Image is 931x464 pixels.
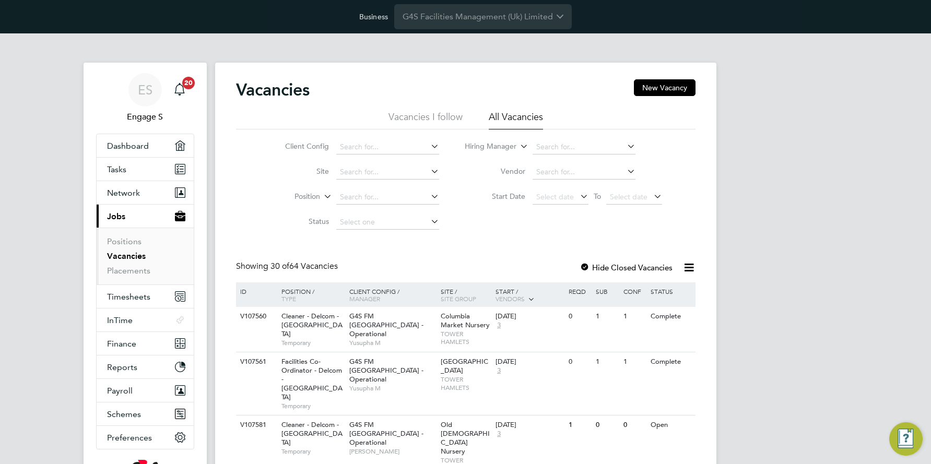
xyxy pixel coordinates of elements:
div: 1 [593,307,620,326]
span: Select date [536,192,574,201]
div: Sub [593,282,620,300]
span: InTime [107,315,133,325]
button: New Vacancy [634,79,696,96]
button: InTime [97,308,194,331]
span: Reports [107,362,137,372]
span: Facilities Co-Ordinator - Delcom - [GEOGRAPHIC_DATA] [281,357,343,401]
div: 1 [566,415,593,435]
input: Search for... [336,190,439,205]
button: Jobs [97,205,194,228]
label: Start Date [465,192,525,201]
a: Placements [107,266,150,276]
span: G4S FM [GEOGRAPHIC_DATA] - Operational [349,420,423,447]
input: Search for... [336,165,439,180]
span: 3 [496,321,502,330]
span: Schemes [107,409,141,419]
span: [GEOGRAPHIC_DATA] [441,357,488,375]
input: Search for... [336,140,439,154]
span: Yusupha M [349,339,435,347]
span: Finance [107,339,136,349]
label: Client Config [269,141,329,151]
div: V107561 [238,352,274,372]
div: Complete [648,352,693,372]
input: Select one [336,215,439,230]
span: Timesheets [107,292,150,302]
span: Jobs [107,211,125,221]
div: V107581 [238,415,274,435]
button: Network [97,181,194,204]
span: Vendors [496,294,525,303]
span: Preferences [107,433,152,443]
span: Columbia Market Nursery [441,312,490,329]
span: G4S FM [GEOGRAPHIC_DATA] - Operational [349,357,423,384]
span: ES [138,83,152,97]
span: G4S FM [GEOGRAPHIC_DATA] - Operational [349,312,423,338]
input: Search for... [533,165,635,180]
a: Vacancies [107,251,146,261]
span: Tasks [107,164,126,174]
div: 1 [621,352,648,372]
div: [DATE] [496,358,563,366]
label: Position [260,192,320,202]
div: Jobs [97,228,194,284]
button: Preferences [97,426,194,449]
span: Payroll [107,386,133,396]
label: Site [269,166,329,176]
label: Business [359,12,388,21]
div: Site / [438,282,493,307]
label: Status [269,217,329,226]
span: TOWER HAMLETS [441,375,490,391]
a: Dashboard [97,134,194,157]
span: TOWER HAMLETS [441,330,490,346]
div: V107560 [238,307,274,326]
div: Reqd [566,282,593,300]
span: To [591,189,604,203]
div: 0 [566,307,593,326]
span: Cleaner - Delcom - [GEOGRAPHIC_DATA] [281,420,343,447]
span: 30 of [270,261,289,271]
span: Temporary [281,447,344,456]
button: Finance [97,332,194,355]
span: Type [281,294,296,303]
div: 1 [593,352,620,372]
div: Complete [648,307,693,326]
div: [DATE] [496,421,563,430]
button: Reports [97,355,194,378]
div: Showing [236,261,340,272]
span: 64 Vacancies [270,261,338,271]
span: Temporary [281,339,344,347]
div: [DATE] [496,312,563,321]
button: Payroll [97,379,194,402]
span: [PERSON_NAME] [349,447,435,456]
a: Tasks [97,158,194,181]
a: Positions [107,236,142,246]
span: Site Group [441,294,476,303]
div: Open [648,415,693,435]
div: Start / [493,282,566,308]
div: 0 [593,415,620,435]
div: 1 [621,307,648,326]
div: Conf [621,282,648,300]
span: 20 [182,77,195,89]
a: 20 [169,73,190,106]
button: Schemes [97,402,194,425]
div: Status [648,282,693,300]
li: All Vacancies [489,111,543,129]
span: Manager [349,294,380,303]
label: Vendor [465,166,525,176]
span: Temporary [281,402,344,410]
span: Select date [610,192,647,201]
input: Search for... [533,140,635,154]
span: Dashboard [107,141,149,151]
button: Timesheets [97,285,194,308]
label: Hide Closed Vacancies [580,263,673,272]
div: ID [238,282,274,300]
span: Network [107,188,140,198]
a: ESEngage S [96,73,194,123]
span: Engage S [96,111,194,123]
button: Engage Resource Center [889,422,923,456]
div: Client Config / [347,282,438,307]
div: 0 [621,415,648,435]
span: Old [DEMOGRAPHIC_DATA] Nursery [441,420,490,456]
div: Position / [274,282,347,307]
